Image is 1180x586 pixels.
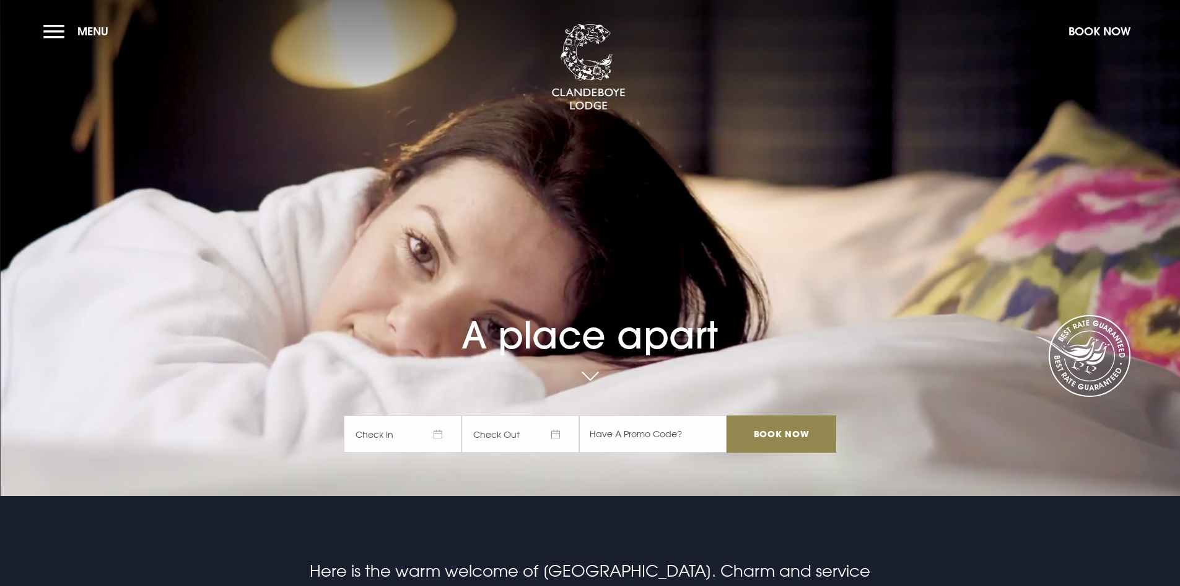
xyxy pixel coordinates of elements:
h1: A place apart [344,277,836,357]
input: Have A Promo Code? [579,415,727,453]
span: Menu [77,24,108,38]
span: Check Out [461,415,579,453]
button: Book Now [1062,18,1137,45]
button: Menu [43,18,115,45]
input: Book Now [727,415,836,453]
img: Clandeboye Lodge [551,24,626,111]
span: Check In [344,415,461,453]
